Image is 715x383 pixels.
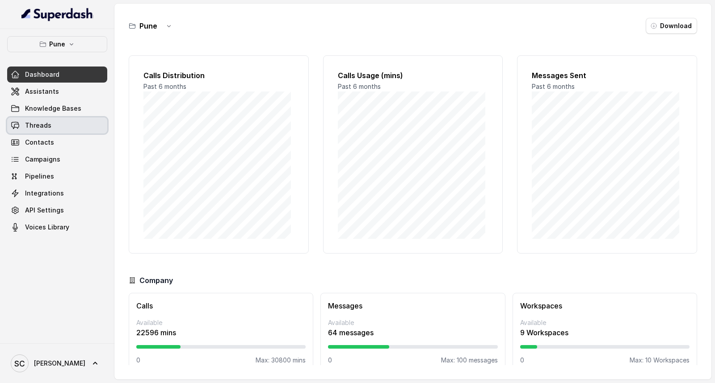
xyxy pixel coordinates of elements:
button: Pune [7,36,107,52]
a: Pipelines [7,168,107,184]
span: Threads [25,121,51,130]
h3: Messages [328,300,497,311]
h2: Messages Sent [532,70,682,81]
a: API Settings [7,202,107,218]
span: Pipelines [25,172,54,181]
span: Integrations [25,189,64,198]
a: Threads [7,117,107,133]
span: Past 6 months [338,83,381,90]
button: Download [646,18,697,34]
img: light.svg [21,7,93,21]
h2: Calls Distribution [143,70,294,81]
span: Dashboard [25,70,59,79]
p: Max: 30800 mins [256,356,306,365]
h3: Calls [136,300,306,311]
p: Available [136,318,306,327]
a: Dashboard [7,67,107,83]
span: Knowledge Bases [25,104,81,113]
p: Pune [49,39,65,50]
span: [PERSON_NAME] [34,359,85,368]
p: 64 messages [328,327,497,338]
h3: Workspaces [520,300,690,311]
p: 0 [520,356,524,365]
a: Integrations [7,185,107,201]
text: SC [14,359,25,368]
p: Max: 100 messages [441,356,498,365]
span: Past 6 months [532,83,575,90]
a: Assistants [7,83,107,100]
p: Max: 10 Workspaces [630,356,690,365]
span: Contacts [25,138,54,147]
a: Voices Library [7,219,107,235]
p: Available [520,318,690,327]
span: Assistants [25,87,59,96]
a: Campaigns [7,151,107,167]
a: Knowledge Bases [7,100,107,117]
p: Available [328,318,497,327]
a: [PERSON_NAME] [7,351,107,376]
p: 22596 mins [136,327,306,338]
p: 9 Workspaces [520,327,690,338]
span: Past 6 months [143,83,186,90]
a: Contacts [7,134,107,150]
span: API Settings [25,206,64,215]
span: Voices Library [25,223,69,232]
span: Campaigns [25,155,60,164]
h2: Calls Usage (mins) [338,70,488,81]
p: 0 [328,356,332,365]
p: 0 [136,356,140,365]
h3: Pune [139,21,157,31]
h3: Company [139,275,173,286]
